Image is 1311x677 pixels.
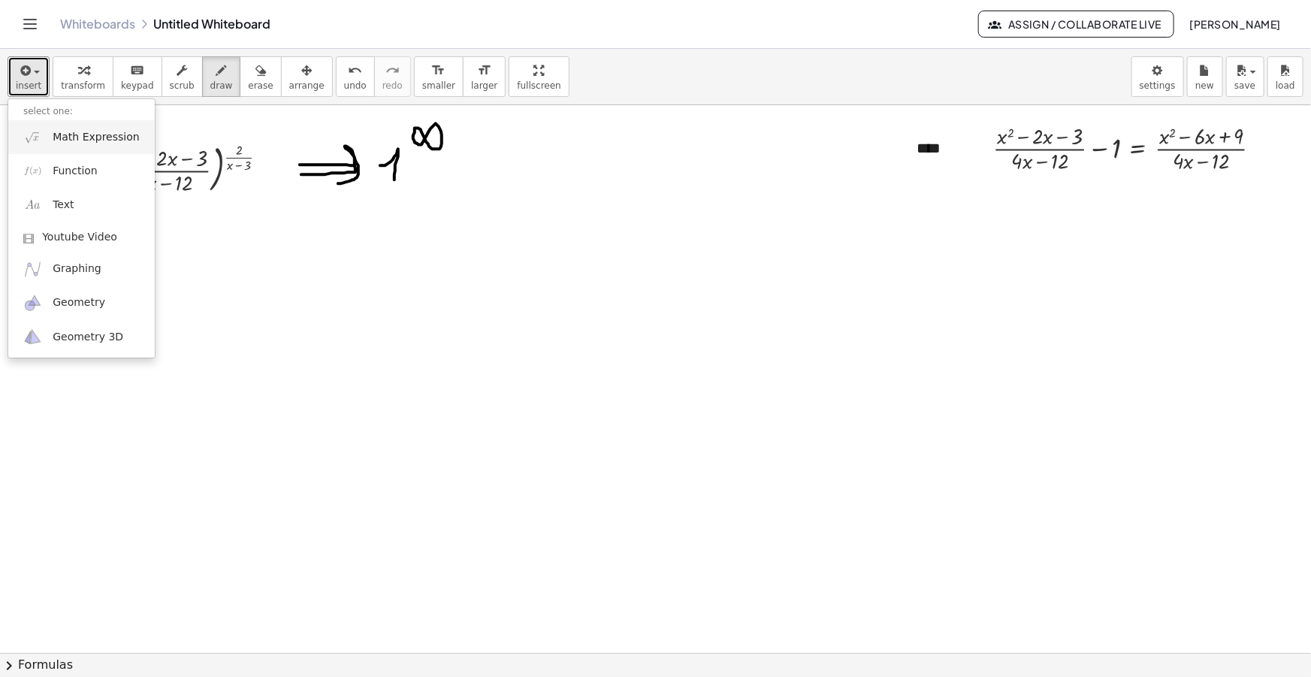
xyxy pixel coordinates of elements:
span: Graphing [53,261,101,277]
span: scrub [170,80,195,91]
a: Whiteboards [60,17,135,32]
img: sqrt_x.png [23,128,42,147]
button: [PERSON_NAME] [1177,11,1293,38]
span: undo [344,80,367,91]
span: transform [61,80,105,91]
span: fullscreen [517,80,560,91]
a: Geometry 3D [8,320,155,354]
button: format_sizelarger [463,56,506,97]
span: redo [382,80,403,91]
i: redo [385,62,400,80]
span: Assign / Collaborate Live [991,17,1161,31]
span: insert [16,80,41,91]
button: Toggle navigation [18,12,42,36]
button: keyboardkeypad [113,56,162,97]
i: keyboard [130,62,144,80]
i: undo [348,62,362,80]
span: [PERSON_NAME] [1189,17,1281,31]
a: Youtube Video [8,222,155,252]
a: Geometry [8,286,155,320]
i: format_size [431,62,446,80]
img: ggb-geometry.svg [23,294,42,313]
button: erase [240,56,281,97]
a: Graphing [8,252,155,286]
button: new [1187,56,1223,97]
button: Assign / Collaborate Live [978,11,1174,38]
button: scrub [162,56,203,97]
span: save [1234,80,1255,91]
button: fullscreen [509,56,569,97]
li: select one: [8,103,155,120]
span: new [1195,80,1214,91]
span: Geometry [53,295,105,310]
span: smaller [422,80,455,91]
span: Function [53,164,98,179]
span: larger [471,80,497,91]
span: erase [248,80,273,91]
button: settings [1131,56,1184,97]
span: keypad [121,80,154,91]
span: Youtube Video [42,230,117,245]
span: arrange [289,80,325,91]
a: Math Expression [8,120,155,154]
button: insert [8,56,50,97]
button: arrange [281,56,333,97]
a: Text [8,188,155,222]
button: format_sizesmaller [414,56,464,97]
button: load [1267,56,1303,97]
img: Aa.png [23,195,42,214]
button: transform [53,56,113,97]
span: load [1276,80,1295,91]
img: ggb-graphing.svg [23,260,42,279]
span: Math Expression [53,130,139,145]
span: draw [210,80,233,91]
button: save [1226,56,1264,97]
img: ggb-3d.svg [23,328,42,346]
span: Text [53,198,74,213]
button: undoundo [336,56,375,97]
button: draw [202,56,241,97]
button: redoredo [374,56,411,97]
i: format_size [477,62,491,80]
a: Function [8,154,155,188]
img: f_x.png [23,162,42,180]
span: Geometry 3D [53,330,123,345]
span: settings [1140,80,1176,91]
